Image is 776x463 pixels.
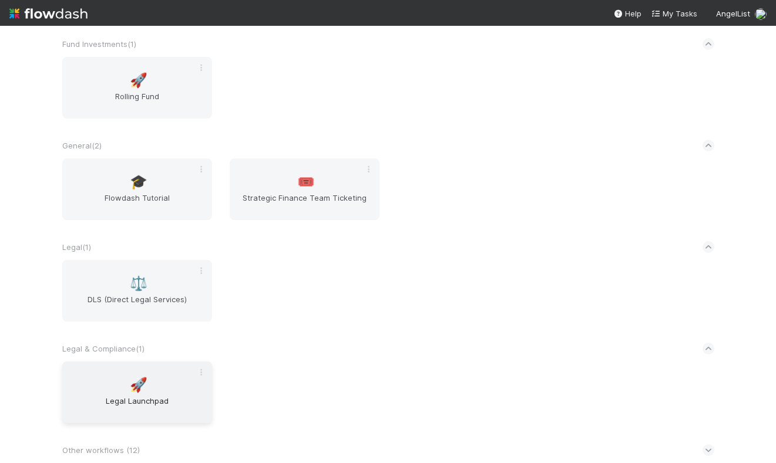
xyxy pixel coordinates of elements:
span: Legal ( 1 ) [62,242,91,252]
span: ⚖️ [130,276,147,291]
span: Legal Launchpad [67,395,207,418]
a: 🎓Flowdash Tutorial [62,158,212,220]
a: 🚀Rolling Fund [62,57,212,119]
a: ⚖️DLS (Direct Legal Services) [62,260,212,322]
span: 🎓 [130,174,147,190]
span: 🎟️ [297,174,315,190]
a: 🚀Legal Launchpad [62,361,212,423]
span: AngelList [716,9,750,18]
span: Legal & Compliance ( 1 ) [62,344,145,353]
img: avatar_6811aa62-070e-4b0a-ab85-15874fb457a1.png [755,8,767,20]
a: 🎟️Strategic Finance Team Ticketing [230,158,379,220]
span: Strategic Finance Team Ticketing [234,192,375,215]
a: My Tasks [651,8,697,19]
span: General ( 2 ) [62,141,102,150]
span: Rolling Fund [67,90,207,114]
span: DLS (Direct Legal Services) [67,293,207,317]
span: Flowdash Tutorial [67,192,207,215]
span: My Tasks [651,9,697,18]
span: 🚀 [130,377,147,393]
span: Other workflows ( 12 ) [62,445,140,455]
span: 🚀 [130,73,147,88]
img: logo-inverted-e16ddd16eac7371096b0.svg [9,4,88,23]
div: Help [613,8,641,19]
span: Fund Investments ( 1 ) [62,39,136,49]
